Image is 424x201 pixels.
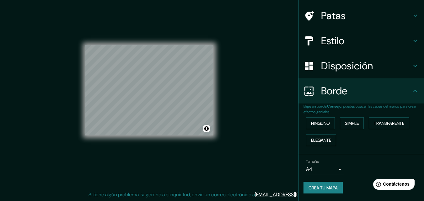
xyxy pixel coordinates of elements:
[345,120,359,126] font: Simple
[309,185,338,191] font: Crea tu mapa
[298,3,424,28] div: Patas
[374,120,404,126] font: Transparente
[327,104,341,109] font: Consejo
[303,182,343,194] button: Crea tu mapa
[298,53,424,78] div: Disposición
[321,59,373,72] font: Disposición
[368,177,417,194] iframe: Lanzador de widgets de ayuda
[303,104,416,114] font: : puedes opacar las capas del marco para crear efectos geniales.
[298,28,424,53] div: Estilo
[321,84,347,98] font: Borde
[340,117,364,129] button: Simple
[306,117,335,129] button: Ninguno
[306,159,319,164] font: Tamaño
[311,137,331,143] font: Elegante
[203,125,210,132] button: Activar o desactivar atribución
[321,34,345,47] font: Estilo
[321,9,346,22] font: Patas
[369,117,409,129] button: Transparente
[85,45,213,135] canvas: Mapa
[255,191,332,198] a: [EMAIL_ADDRESS][DOMAIN_NAME]
[311,120,330,126] font: Ninguno
[306,164,344,174] div: A4
[298,78,424,103] div: Borde
[306,134,336,146] button: Elegante
[89,191,255,198] font: Si tiene algún problema, sugerencia o inquietud, envíe un correo electrónico a
[303,104,327,109] font: Elige un borde.
[306,166,312,172] font: A4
